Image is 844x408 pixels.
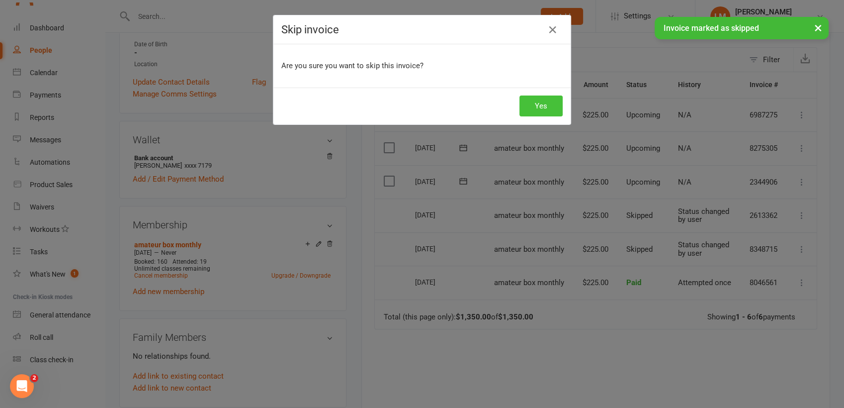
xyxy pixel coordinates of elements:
span: Are you sure you want to skip this invoice? [281,61,423,70]
button: Yes [519,96,563,116]
span: 2 [30,374,38,382]
button: × [809,17,827,38]
iframe: Intercom live chat [10,374,34,398]
div: Invoice marked as skipped [655,17,829,39]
